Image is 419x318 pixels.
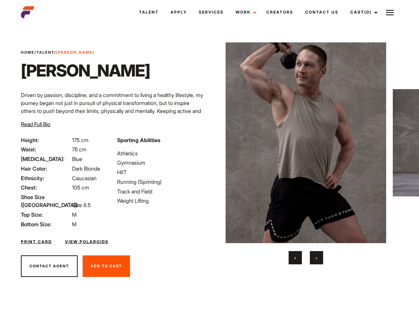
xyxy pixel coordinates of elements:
[21,155,71,163] span: [MEDICAL_DATA]:
[299,3,344,21] a: Contact Us
[72,221,77,228] span: M
[117,178,205,186] li: Running (Sprinting)
[21,50,95,55] span: / /
[21,61,150,80] h1: [PERSON_NAME]
[21,6,34,19] img: cropped-aefm-brand-fav-22-square.png
[21,184,71,191] span: Chest:
[165,3,193,21] a: Apply
[21,50,35,55] a: Home
[117,197,205,205] li: Weight Lifting
[117,187,205,195] li: Track and Field
[344,3,382,21] a: Cast(0)
[72,156,82,162] span: Blue
[72,202,91,208] span: Size 8.5
[72,165,100,172] span: Dark Blonde
[21,91,206,131] p: Driven by passion, discipline, and a commitment to living a healthy lifestyle, my journey began n...
[21,120,50,128] button: Read Full Bio
[193,3,230,21] a: Services
[386,9,394,17] img: Burger icon
[72,146,87,153] span: 78 cm
[21,239,52,245] a: Print Card
[56,50,95,55] strong: [PERSON_NAME]
[21,121,50,128] span: Read Full Bio
[72,184,89,191] span: 105 cm
[72,211,77,218] span: M
[117,168,205,176] li: HIIT
[83,255,130,277] button: Add To Cast
[21,255,78,277] button: Contact Agent
[91,264,122,268] span: Add To Cast
[133,3,165,21] a: Talent
[117,149,205,157] li: Athletics
[117,159,205,167] li: Gymnasium
[21,165,71,173] span: Hair Color:
[21,211,71,219] span: Top Size:
[36,50,54,55] a: Talent
[72,175,97,182] span: Caucasian
[21,193,71,209] span: Shoe Size ([GEOGRAPHIC_DATA]):
[21,145,71,153] span: Waist:
[364,10,372,15] span: (0)
[230,3,260,21] a: Work
[65,239,108,245] a: View Polaroids
[21,174,71,182] span: Ethnicity:
[21,220,71,228] span: Bottom Size:
[260,3,299,21] a: Creators
[117,137,160,143] strong: Sporting Abilities
[72,137,89,143] span: 175 cm
[294,254,296,261] span: Previous
[21,136,71,144] span: Height:
[315,254,317,261] span: Next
